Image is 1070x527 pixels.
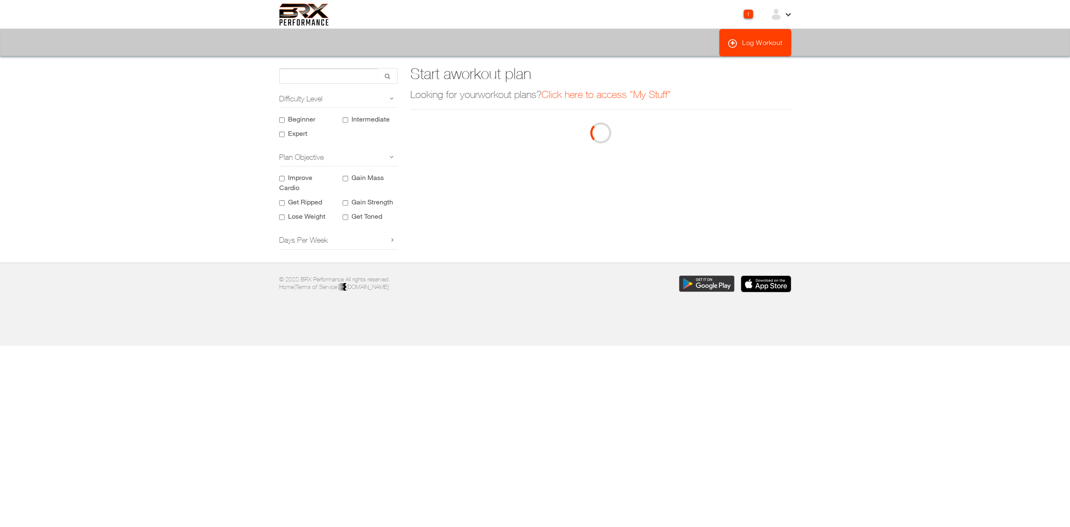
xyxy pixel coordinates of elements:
label: Expert [288,129,307,137]
img: colorblack-fill [339,283,346,291]
label: Beginner [288,115,315,123]
a: Log Workout [719,29,791,56]
a: Click here to access "My Stuff" [542,88,671,100]
h2: Start a workout plan [410,68,791,79]
a: [DOMAIN_NAME] [339,283,389,290]
a: Home [279,283,294,290]
div: 1 [744,10,753,19]
a: Terms of Service [296,283,338,290]
label: Improve Cardio [279,173,312,191]
p: © 2025 BRX Performance All rights reserved. | | [279,275,529,292]
h1: Looking for your workout plans ? [410,89,791,110]
div: Loading... [589,121,613,145]
h2: Plan Objective [279,148,398,167]
img: Download the BRX Performance app for iOS [741,275,791,292]
label: Intermediate [351,115,390,123]
label: Lose Weight [288,212,325,220]
img: Download the BRX Performance app for Google Play [679,275,734,292]
label: Get Ripped [288,198,322,206]
img: 6f7da32581c89ca25d665dc3aae533e4f14fe3ef_original.svg [279,3,329,26]
label: Gain Mass [351,173,384,181]
h2: Difficulty Level [279,90,398,108]
label: Gain Strength [351,198,393,206]
img: ex-default-user.svg [770,8,782,21]
h2: Days Per Week [279,231,398,249]
label: Get Toned [351,212,382,220]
